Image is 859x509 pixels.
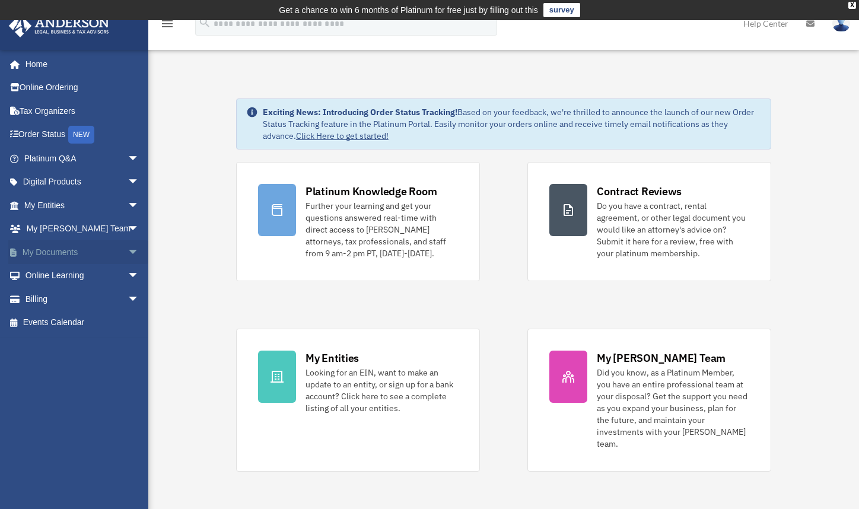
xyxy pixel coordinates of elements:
img: User Pic [832,15,850,32]
div: Based on your feedback, we're thrilled to announce the launch of our new Order Status Tracking fe... [263,106,761,142]
a: My [PERSON_NAME] Teamarrow_drop_down [8,217,157,241]
a: My Entitiesarrow_drop_down [8,193,157,217]
span: arrow_drop_down [128,264,151,288]
a: menu [160,21,174,31]
div: My Entities [306,351,359,365]
a: My Entities Looking for an EIN, want to make an update to an entity, or sign up for a bank accoun... [236,329,480,472]
img: Anderson Advisors Platinum Portal [5,14,113,37]
a: Order StatusNEW [8,123,157,147]
a: Platinum Q&Aarrow_drop_down [8,147,157,170]
div: Did you know, as a Platinum Member, you have an entire professional team at your disposal? Get th... [597,367,749,450]
div: NEW [68,126,94,144]
div: Platinum Knowledge Room [306,184,437,199]
a: Tax Organizers [8,99,157,123]
div: Looking for an EIN, want to make an update to an entity, or sign up for a bank account? Click her... [306,367,458,414]
a: Digital Productsarrow_drop_down [8,170,157,194]
span: arrow_drop_down [128,240,151,265]
i: menu [160,17,174,31]
a: Online Learningarrow_drop_down [8,264,157,288]
a: Contract Reviews Do you have a contract, rental agreement, or other legal document you would like... [527,162,771,281]
span: arrow_drop_down [128,170,151,195]
div: My [PERSON_NAME] Team [597,351,726,365]
div: Get a chance to win 6 months of Platinum for free just by filling out this [279,3,538,17]
div: Further your learning and get your questions answered real-time with direct access to [PERSON_NAM... [306,200,458,259]
div: Do you have a contract, rental agreement, or other legal document you would like an attorney's ad... [597,200,749,259]
a: Online Ordering [8,76,157,100]
a: My [PERSON_NAME] Team Did you know, as a Platinum Member, you have an entire professional team at... [527,329,771,472]
span: arrow_drop_down [128,217,151,241]
span: arrow_drop_down [128,147,151,171]
a: Platinum Knowledge Room Further your learning and get your questions answered real-time with dire... [236,162,480,281]
span: arrow_drop_down [128,193,151,218]
div: close [848,2,856,9]
div: Contract Reviews [597,184,682,199]
i: search [198,16,211,29]
a: Home [8,52,151,76]
span: arrow_drop_down [128,287,151,311]
a: Click Here to get started! [296,131,389,141]
strong: Exciting News: Introducing Order Status Tracking! [263,107,457,117]
a: survey [543,3,580,17]
a: Events Calendar [8,311,157,335]
a: My Documentsarrow_drop_down [8,240,157,264]
a: Billingarrow_drop_down [8,287,157,311]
